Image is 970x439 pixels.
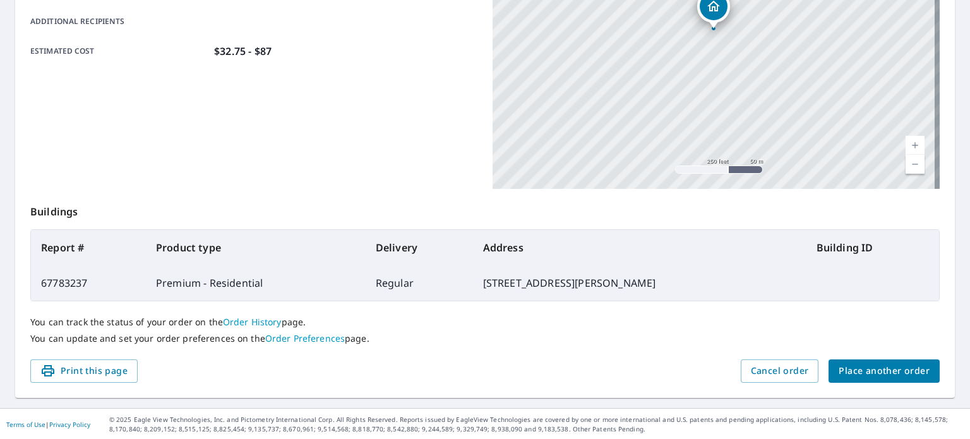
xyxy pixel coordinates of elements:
[40,363,128,379] span: Print this page
[49,420,90,429] a: Privacy Policy
[30,359,138,383] button: Print this page
[30,44,209,59] p: Estimated cost
[366,230,473,265] th: Delivery
[30,316,940,328] p: You can track the status of your order on the page.
[214,44,272,59] p: $32.75 - $87
[30,16,209,27] p: Additional recipients
[223,316,282,328] a: Order History
[906,136,925,155] a: Current Level 17, Zoom In
[31,265,146,301] td: 67783237
[806,230,939,265] th: Building ID
[473,265,806,301] td: [STREET_ADDRESS][PERSON_NAME]
[741,359,819,383] button: Cancel order
[146,265,366,301] td: Premium - Residential
[473,230,806,265] th: Address
[751,363,809,379] span: Cancel order
[109,415,964,434] p: © 2025 Eagle View Technologies, Inc. and Pictometry International Corp. All Rights Reserved. Repo...
[6,420,45,429] a: Terms of Use
[6,421,90,428] p: |
[265,332,345,344] a: Order Preferences
[829,359,940,383] button: Place another order
[366,265,473,301] td: Regular
[839,363,930,379] span: Place another order
[30,189,940,229] p: Buildings
[146,230,366,265] th: Product type
[906,155,925,174] a: Current Level 17, Zoom Out
[31,230,146,265] th: Report #
[30,333,940,344] p: You can update and set your order preferences on the page.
